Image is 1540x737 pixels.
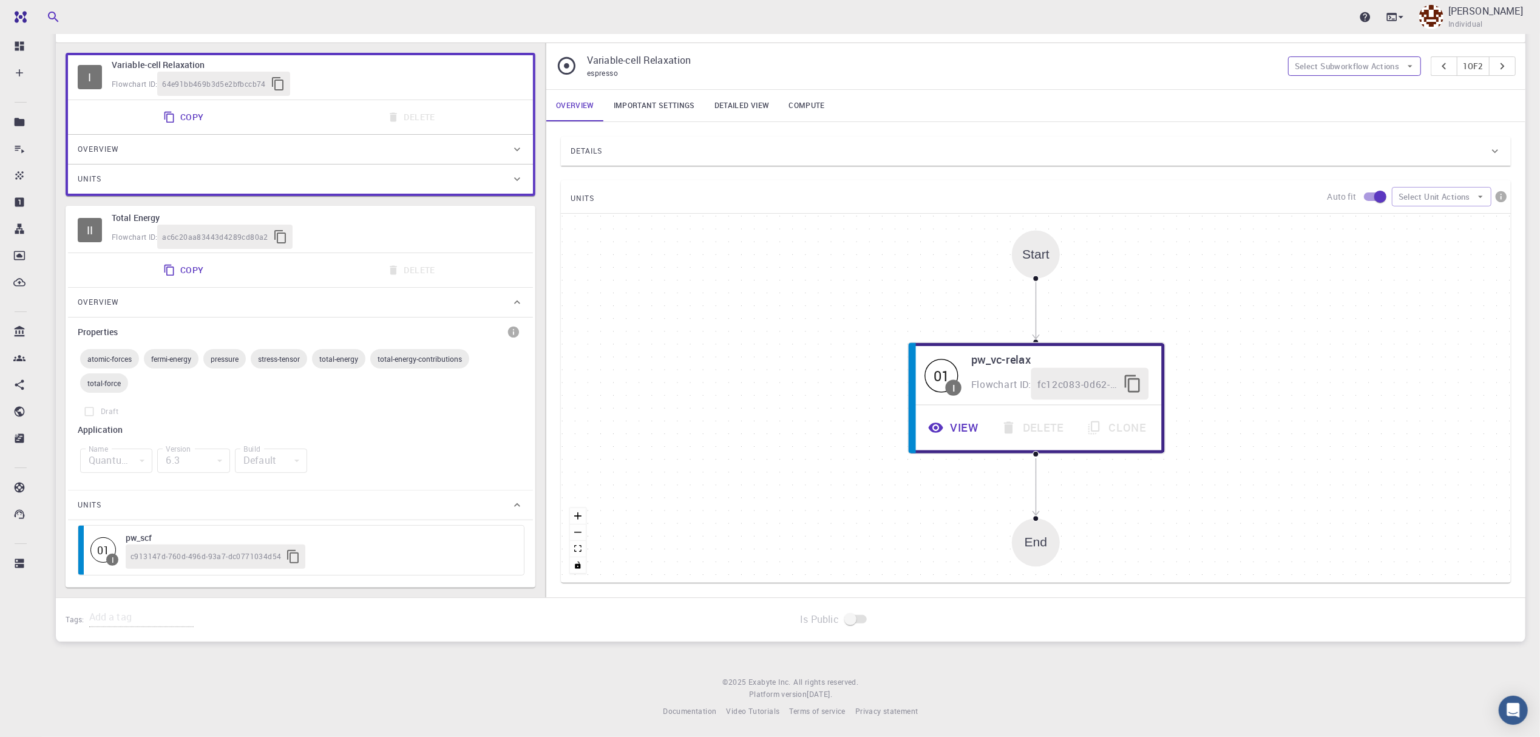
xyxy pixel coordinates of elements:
span: Terms of service [789,706,845,716]
h6: Tags: [66,608,89,626]
p: Variable-cell Relaxation [587,53,1278,67]
span: Exabyte Inc. [748,677,791,687]
span: UNITS [571,189,594,208]
span: ac6c20aa83443d4289cd80a2 [162,231,268,243]
div: I [952,382,955,392]
h6: Variable-cell Relaxation [112,58,523,72]
div: Overview [68,135,533,164]
span: Idle [78,65,102,89]
span: Platform version [749,688,807,701]
div: Open Intercom Messenger [1499,696,1528,725]
div: 6.3 [157,449,229,473]
span: Flowchart ID: [971,377,1031,390]
h6: pw_scf [126,531,512,545]
button: Select Subworkflow Actions [1288,56,1421,76]
div: Units [68,491,533,520]
button: zoom in [570,508,586,525]
span: Draft [101,406,118,418]
span: Idle [924,358,958,392]
span: Video Tutorials [726,706,779,716]
a: Exabyte Inc. [748,676,791,688]
a: Compute [779,90,834,121]
div: Start [1022,247,1050,262]
button: info [1491,187,1511,206]
h6: pw_vc-relax [971,350,1149,368]
a: Video Tutorials [726,705,779,718]
span: stress-tensor [251,354,307,364]
span: Units [78,169,101,189]
h6: Total Energy [112,211,523,225]
span: Flowchart ID: [112,232,157,242]
span: Idle [78,218,102,242]
span: Documentation [663,706,716,716]
span: Units [78,495,101,515]
span: espresso [587,68,618,78]
label: Build [243,444,260,454]
button: info [504,322,523,342]
a: Overview [546,90,604,121]
h6: Properties [78,325,118,339]
span: Overview [78,293,119,312]
div: End [1025,535,1048,550]
button: Copy [156,105,214,129]
img: Thanh Son [1419,5,1443,29]
button: 1of2 [1457,56,1490,76]
p: Auto fit [1328,191,1357,203]
h6: Application [78,423,310,436]
span: atomic-forces [80,354,139,364]
span: Privacy statement [855,706,918,716]
span: c913147d-760d-496d-93a7-dc0771034d54 [131,551,281,563]
span: All rights reserved. [793,676,858,688]
span: © 2025 [723,676,748,688]
div: Details [561,137,1511,166]
span: total-energy [312,354,365,364]
button: toggle interactivity [570,557,586,574]
button: Copy [156,258,214,282]
div: 01 [924,358,958,392]
div: 01Ipw_vc-relaxFlowchart ID:fc12c083-0d62-48f6-b3fd-0edfe692f091ViewDeleteClone [908,342,1164,454]
input: Add a tag [89,608,194,627]
span: fermi-energy [144,354,198,364]
label: Version [166,444,191,454]
p: [PERSON_NAME] [1448,4,1523,18]
div: Quantum Espresso [80,449,152,473]
button: Select Unit Actions [1392,187,1491,206]
a: [DATE]. [807,688,832,701]
a: Terms of service [789,705,845,718]
div: Overview [68,288,533,317]
span: [DATE] . [807,689,832,699]
span: Details [571,141,602,161]
span: total-energy-contributions [370,354,469,364]
div: 01 [90,537,116,563]
span: Overview [78,140,119,159]
span: Flowchart ID: [112,79,157,89]
span: total-force [80,378,128,388]
span: fc12c083-0d62-48f6-b3fd-0edfe692f091 [1037,376,1116,392]
a: Detailed view [705,90,779,121]
span: pressure [203,354,246,364]
a: Documentation [663,705,716,718]
span: Individual [1448,18,1483,30]
span: Idle [90,537,116,563]
span: 64e91bb469b3d5e2bfbccb74 [162,78,266,90]
span: Hỗ trợ [26,8,61,19]
button: fit view [570,541,586,557]
label: Name [89,444,108,454]
div: I [78,65,102,89]
div: II [78,218,102,242]
a: Important settings [604,90,705,121]
a: Privacy statement [855,705,918,718]
div: Units [68,165,533,194]
button: zoom out [570,525,586,541]
div: End [1012,518,1060,566]
span: Is Public [801,612,839,627]
div: Default [235,449,307,473]
div: I [112,556,114,563]
button: View [918,412,991,444]
div: Start [1012,231,1060,279]
img: logo [10,11,27,23]
div: pager [1431,56,1516,76]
